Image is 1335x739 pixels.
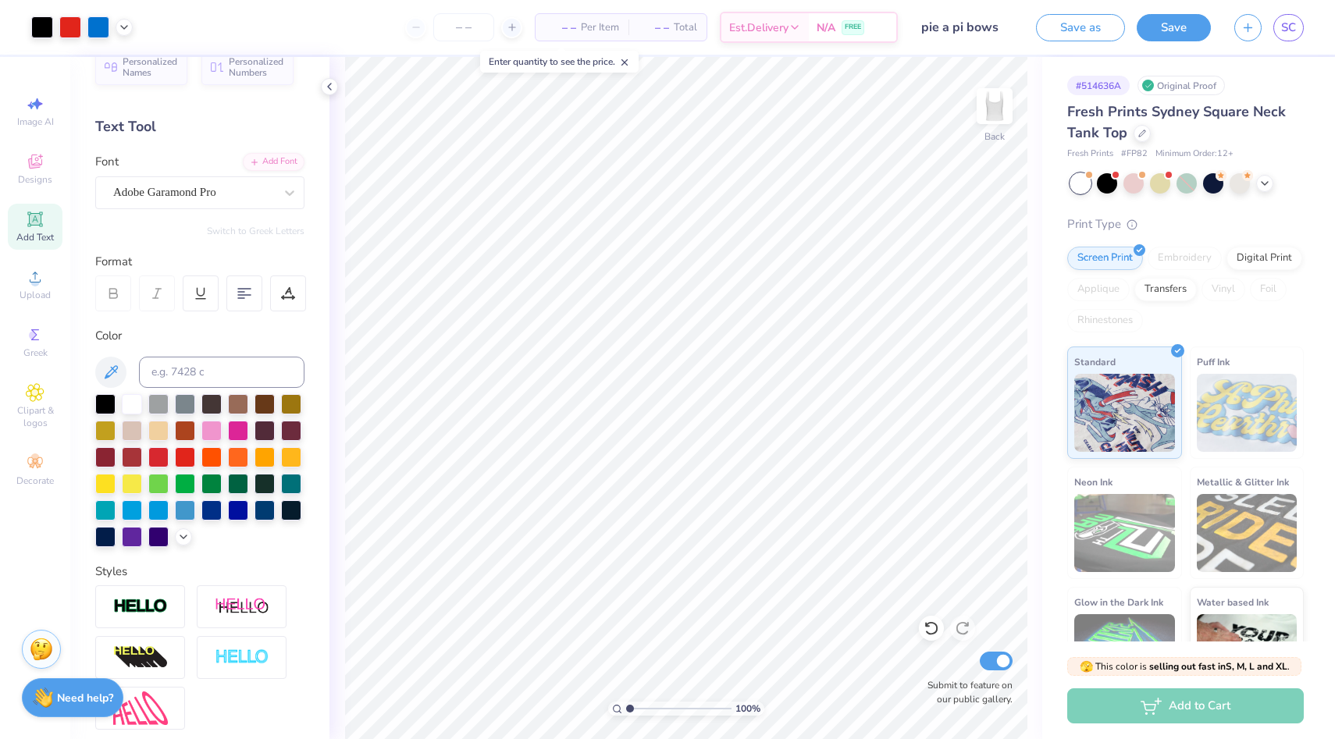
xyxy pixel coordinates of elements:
img: Free Distort [113,691,168,725]
span: Fresh Prints Sydney Square Neck Tank Top [1067,102,1286,142]
span: # FP82 [1121,147,1148,161]
div: Original Proof [1137,76,1225,95]
span: Water based Ink [1197,594,1269,610]
div: Styles [95,563,304,581]
div: Enter quantity to see the price. [480,51,639,73]
img: Back [979,91,1010,122]
span: N/A [817,20,835,36]
div: Color [95,327,304,345]
span: – – [545,20,576,36]
div: Digital Print [1226,247,1302,270]
input: e.g. 7428 c [139,357,304,388]
img: Glow in the Dark Ink [1074,614,1175,692]
label: Submit to feature on our public gallery. [919,678,1013,706]
img: Shadow [215,597,269,616]
button: Switch to Greek Letters [207,225,304,237]
span: SC [1281,19,1296,37]
div: Rhinestones [1067,309,1143,332]
span: Personalized Names [123,56,178,78]
div: Vinyl [1201,278,1245,301]
span: – – [638,20,669,36]
span: Greek [23,346,48,359]
span: Minimum Order: 12 + [1155,147,1234,161]
div: Screen Print [1067,247,1143,270]
img: Standard [1074,374,1175,452]
span: Add Text [16,231,54,243]
img: Stroke [113,598,168,616]
span: Designs [18,173,52,186]
img: Neon Ink [1074,494,1175,572]
div: Embroidery [1148,247,1222,270]
span: Personalized Numbers [229,56,284,78]
a: SC [1273,14,1304,41]
span: Decorate [16,474,54,487]
span: Image AI [17,115,54,128]
label: Font [95,153,119,171]
div: Text Tool [95,116,304,137]
div: Transfers [1134,278,1197,301]
div: Foil [1250,278,1287,301]
img: Metallic & Glitter Ink [1197,494,1298,572]
strong: selling out fast in S, M, L and XL [1149,660,1287,673]
span: This color is . [1080,659,1290,673]
span: Glow in the Dark Ink [1074,594,1163,610]
span: FREE [845,22,861,33]
strong: Need help? [57,691,113,705]
span: Puff Ink [1197,354,1230,370]
input: Untitled Design [910,12,1024,43]
span: Metallic & Glitter Ink [1197,474,1289,490]
span: 🫣 [1080,659,1093,674]
span: Fresh Prints [1067,147,1113,161]
img: 3d Illusion [113,645,168,670]
span: 100 % [735,702,760,716]
div: # 514636A [1067,76,1130,95]
span: Total [674,20,697,36]
span: Neon Ink [1074,474,1112,490]
span: Upload [20,289,51,301]
div: Back [984,130,1005,144]
button: Save as [1036,14,1125,41]
div: Format [95,253,306,271]
input: – – [433,13,494,41]
button: Save [1137,14,1211,41]
div: Applique [1067,278,1130,301]
img: Water based Ink [1197,614,1298,692]
div: Print Type [1067,215,1304,233]
img: Negative Space [215,648,269,666]
div: Add Font [243,153,304,171]
span: Clipart & logos [8,404,62,429]
span: Per Item [581,20,619,36]
span: Est. Delivery [729,20,789,36]
span: Standard [1074,354,1116,370]
img: Puff Ink [1197,374,1298,452]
